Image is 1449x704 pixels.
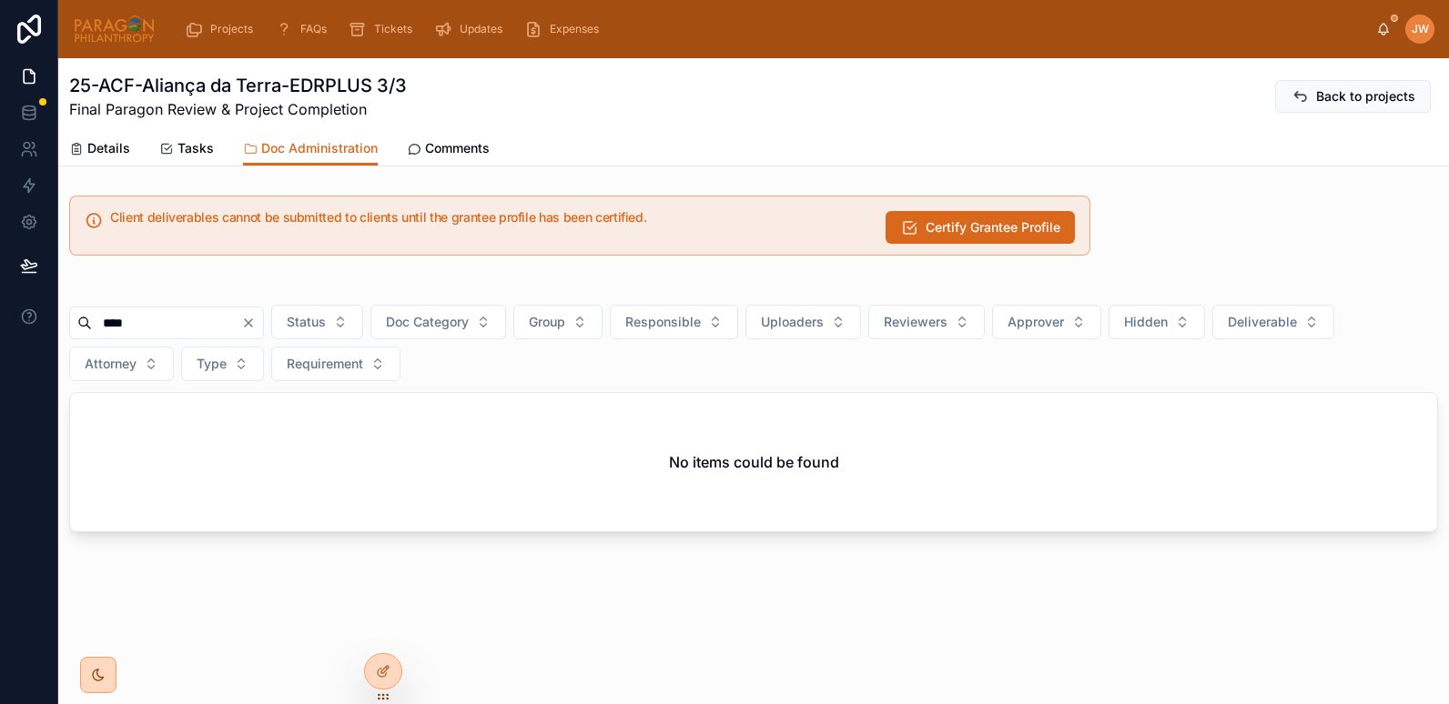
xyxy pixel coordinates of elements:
span: Doc Administration [261,139,378,157]
span: JW [1412,22,1429,36]
button: Clear [241,316,263,330]
button: Select Button [868,305,985,339]
span: Comments [425,139,490,157]
a: Tickets [343,13,425,45]
span: Responsible [625,313,701,331]
span: FAQs [300,22,327,36]
button: Select Button [69,347,174,381]
a: Expenses [519,13,612,45]
a: Projects [179,13,266,45]
a: Comments [407,132,490,168]
span: Deliverable [1228,313,1297,331]
span: Group [529,313,565,331]
span: Hidden [1124,313,1168,331]
span: Approver [1008,313,1064,331]
span: Doc Category [386,313,469,331]
span: Attorney [85,355,137,373]
span: Details [87,139,130,157]
span: Tasks [177,139,214,157]
span: Expenses [550,22,599,36]
a: Doc Administration [243,132,378,166]
button: Select Button [1109,305,1205,339]
h5: Client deliverables cannot be submitted to clients until the grantee profile has been certified. [110,211,871,224]
button: Certify Grantee Profile [886,211,1075,244]
span: Certify Grantee Profile [926,218,1060,236]
button: Select Button [271,347,400,381]
button: Select Button [271,305,363,339]
a: FAQs [269,13,339,45]
span: Type [197,355,227,373]
button: Select Button [181,347,264,381]
div: scrollable content [170,9,1376,49]
button: Select Button [370,305,506,339]
h1: 25-ACF-Aliança da Terra-EDRPLUS 3/3 [69,73,407,98]
span: Tickets [374,22,412,36]
span: Status [287,313,326,331]
span: Projects [210,22,253,36]
a: Updates [429,13,515,45]
button: Back to projects [1275,80,1431,113]
img: App logo [73,15,156,44]
h2: No items could be found [669,451,839,473]
button: Select Button [1212,305,1334,339]
a: Tasks [159,132,214,168]
span: Updates [460,22,502,36]
span: Final Paragon Review & Project Completion [69,98,407,120]
button: Select Button [745,305,861,339]
a: Details [69,132,130,168]
button: Select Button [513,305,603,339]
span: Uploaders [761,313,824,331]
span: Reviewers [884,313,947,331]
button: Select Button [610,305,738,339]
button: Select Button [992,305,1101,339]
span: Requirement [287,355,363,373]
span: Back to projects [1316,87,1415,106]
